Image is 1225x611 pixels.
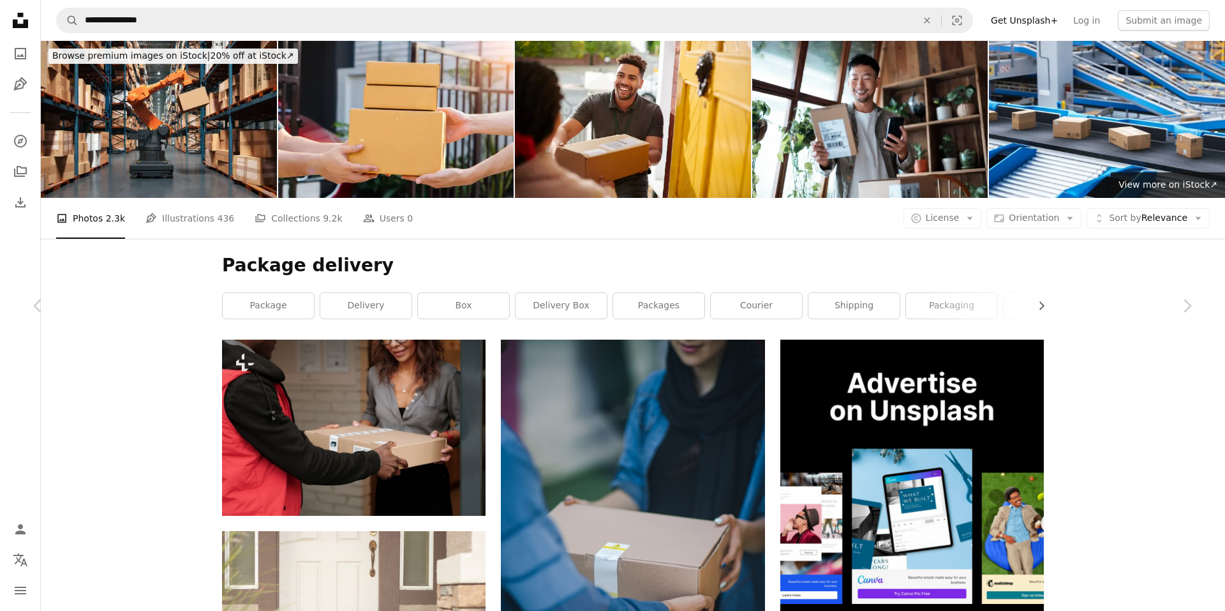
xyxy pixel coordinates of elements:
a: Illustrations [8,72,33,97]
a: shipping [808,293,900,319]
span: 436 [218,211,235,225]
img: Smiling young Asian man checking electronic banking on his smartphone as he received delivered pa... [752,41,988,198]
span: Sort by [1109,213,1141,223]
button: License [903,208,982,229]
a: courier [711,293,802,319]
a: Photos [8,41,33,66]
a: Collections [8,159,33,185]
img: Robotic Arm Operating in a Modern Logistics Warehouse [41,41,277,198]
a: delivery [320,293,412,319]
a: Explore [8,128,33,154]
span: 20% off at iStock ↗ [52,50,294,61]
a: person giving brown box [501,499,764,510]
a: Browse premium images on iStock|20% off at iStock↗ [41,41,306,72]
span: Orientation [1009,213,1059,223]
span: Browse premium images on iStock | [52,50,210,61]
a: package [223,293,314,319]
a: Next [1148,245,1225,367]
span: 9.2k [323,211,342,225]
h1: Package delivery [222,254,1044,277]
a: Download History [8,190,33,215]
a: Illustrations 436 [145,198,234,239]
button: Visual search [942,8,972,33]
a: Log in / Sign up [8,517,33,542]
img: Man receiving parcel from delivery man , parcel delivery service for work from home people, parce... [278,41,514,198]
button: Sort byRelevance [1087,208,1210,229]
img: file-1635990755334-4bfd90f37242image [780,340,1044,603]
img: parcel delivery for senior [515,41,751,198]
a: Hands of young African American courier passing packed order to female client of delivery service... [222,422,486,434]
form: Find visuals sitewide [56,8,973,33]
span: License [926,213,960,223]
button: Search Unsplash [57,8,78,33]
img: Recyclable Cardboard Box Being Transported on a Conveyor Belt in a Modern Logistics Center. Parce... [989,41,1225,198]
a: Get Unsplash+ [983,10,1065,31]
a: person [1004,293,1095,319]
button: Menu [8,578,33,603]
a: Log in [1065,10,1108,31]
span: 0 [407,211,413,225]
a: Collections 9.2k [255,198,342,239]
button: scroll list to the right [1030,293,1044,319]
a: View more on iStock↗ [1111,172,1225,198]
a: packaging [906,293,997,319]
a: box [418,293,509,319]
img: Hands of young African American courier passing packed order to female client of delivery service... [222,340,486,515]
button: Clear [913,8,941,33]
button: Submit an image [1118,10,1210,31]
span: View more on iStock ↗ [1118,179,1217,190]
a: delivery box [516,293,607,319]
button: Orientation [986,208,1081,229]
a: Users 0 [363,198,413,239]
span: Relevance [1109,212,1187,225]
button: Language [8,547,33,573]
a: packages [613,293,704,319]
